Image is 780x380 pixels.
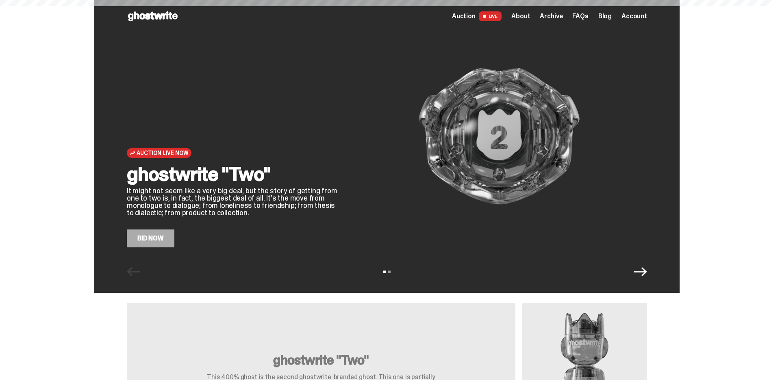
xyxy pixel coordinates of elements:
[127,164,338,184] h2: ghostwrite "Two"
[540,13,563,20] a: Archive
[351,25,647,247] img: ghostwrite "Two"
[452,13,476,20] span: Auction
[572,13,588,20] a: FAQs
[127,187,338,216] p: It might not seem like a very big deal, but the story of getting from one to two is, in fact, the...
[598,13,612,20] a: Blog
[388,271,391,273] button: View slide 2
[383,271,386,273] button: View slide 1
[452,11,502,21] a: Auction LIVE
[621,13,647,20] a: Account
[479,11,502,21] span: LIVE
[511,13,530,20] a: About
[634,265,647,278] button: Next
[127,229,174,247] a: Bid Now
[191,354,451,367] h3: ghostwrite "Two"
[137,150,188,156] span: Auction Live Now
